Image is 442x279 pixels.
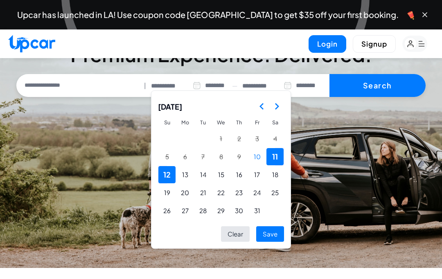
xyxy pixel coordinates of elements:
[212,166,230,183] button: Wednesday, October 15th, 2025
[266,184,284,201] button: Saturday, October 25th, 2025
[248,166,266,183] button: Friday, October 17th, 2025
[230,130,248,147] button: Thursday, October 2nd, 2025
[221,226,250,242] button: Clear
[212,130,230,147] button: Wednesday, October 1st, 2025
[248,148,266,165] button: Today, Friday, October 10th, 2025
[8,35,55,52] img: Upcar Logo
[230,115,248,130] th: Thursday
[329,74,426,97] button: Search
[212,115,230,130] th: Wednesday
[230,148,248,165] button: Thursday, October 9th, 2025
[194,184,212,201] button: Tuesday, October 21st, 2025
[158,115,284,220] table: October 2025
[158,148,176,165] button: Sunday, October 5th, 2025
[230,184,248,201] button: Thursday, October 23rd, 2025
[176,166,194,183] button: Monday, October 13th, 2025
[176,148,194,165] button: Monday, October 6th, 2025
[144,81,146,90] span: |
[176,202,194,219] button: Monday, October 27th, 2025
[309,35,346,53] button: Login
[266,166,284,183] button: Saturday, October 18th, 2025
[158,97,182,115] span: [DATE]
[212,184,230,201] button: Wednesday, October 22nd, 2025
[266,115,284,130] th: Saturday
[158,166,176,183] button: Sunday, October 12th, 2025, selected
[158,184,176,201] button: Sunday, October 19th, 2025
[269,99,284,114] button: Go to the Next Month
[232,81,237,90] span: —
[248,202,266,219] button: Friday, October 31st, 2025
[421,11,429,19] button: Close banner
[176,184,194,201] button: Monday, October 20th, 2025
[16,45,426,64] h3: Premium Experience. Delivered.
[194,202,212,219] button: Tuesday, October 28th, 2025
[230,202,248,219] button: Thursday, October 30th, 2025
[248,130,266,147] button: Friday, October 3rd, 2025
[255,99,269,114] button: Go to the Previous Month
[353,35,396,53] button: Signup
[266,130,284,147] button: Saturday, October 4th, 2025
[158,202,176,219] button: Sunday, October 26th, 2025
[212,202,230,219] button: Wednesday, October 29th, 2025
[248,184,266,201] button: Friday, October 24th, 2025
[194,115,212,130] th: Tuesday
[266,148,284,165] button: Saturday, October 11th, 2025, selected
[212,148,230,165] button: Wednesday, October 8th, 2025
[248,115,266,130] th: Friday
[194,166,212,183] button: Tuesday, October 14th, 2025
[230,166,248,183] button: Thursday, October 16th, 2025
[176,115,194,130] th: Monday
[256,226,284,242] button: Save
[194,148,212,165] button: Tuesday, October 7th, 2025
[17,11,399,19] span: Upcar has launched in LA! Use coupon code [GEOGRAPHIC_DATA] to get $35 off your first booking.
[158,115,176,130] th: Sunday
